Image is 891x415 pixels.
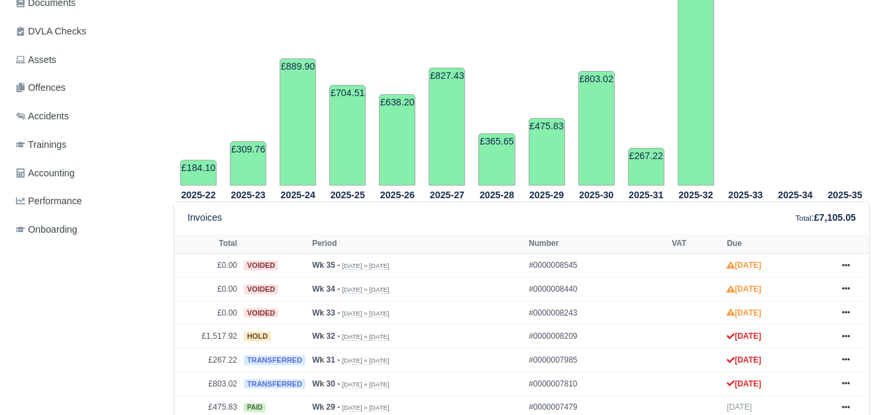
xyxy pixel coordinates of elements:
[422,186,472,202] th: 2025-27
[244,284,278,294] span: voided
[525,254,668,278] td: #0000008545
[796,210,856,225] div: :
[628,148,664,186] td: £267.22
[342,404,389,412] small: [DATE] » [DATE]
[11,160,158,186] a: Accounting
[11,19,158,44] a: DVLA Checks
[174,234,240,254] th: Total
[525,325,668,349] td: #0000008209
[312,284,340,294] strong: Wk 34 -
[727,402,752,412] span: [DATE]
[309,234,525,254] th: Period
[11,75,158,101] a: Offences
[16,52,56,68] span: Assets
[342,262,389,270] small: [DATE] » [DATE]
[814,212,856,223] strong: £7,105.05
[16,194,82,209] span: Performance
[174,186,223,202] th: 2025-22
[244,355,305,365] span: transferred
[174,254,240,278] td: £0.00
[16,24,86,39] span: DVLA Checks
[727,284,761,294] strong: [DATE]
[820,186,870,202] th: 2025-35
[174,372,240,396] td: £803.02
[727,308,761,318] strong: [DATE]
[668,234,723,254] th: VAT
[244,261,278,270] span: voided
[525,348,668,372] td: #0000007985
[174,301,240,325] td: £0.00
[429,68,465,186] td: £827.43
[529,118,565,186] td: £475.83
[721,186,770,202] th: 2025-33
[342,357,389,365] small: [DATE] » [DATE]
[312,261,340,270] strong: Wk 35 -
[187,212,222,223] h6: Invoices
[342,286,389,294] small: [DATE] » [DATE]
[525,372,668,396] td: #0000007810
[11,132,158,158] a: Trainings
[174,277,240,301] td: £0.00
[174,348,240,372] td: £267.22
[244,331,271,341] span: hold
[244,379,305,389] span: transferred
[16,166,75,181] span: Accounting
[244,403,266,412] span: paid
[16,137,66,152] span: Trainings
[525,234,668,254] th: Number
[825,351,891,415] iframe: Chat Widget
[230,141,266,186] td: £309.76
[244,308,278,318] span: voided
[11,217,158,243] a: Onboarding
[796,214,812,222] small: Total
[11,47,158,73] a: Assets
[342,333,389,341] small: [DATE] » [DATE]
[727,331,761,341] strong: [DATE]
[329,85,366,186] td: £704.51
[723,234,829,254] th: Due
[342,310,389,318] small: [DATE] » [DATE]
[223,186,273,202] th: 2025-23
[312,331,340,341] strong: Wk 32 -
[180,160,217,186] td: £184.10
[312,308,340,318] strong: Wk 33 -
[478,133,515,186] td: £365.65
[621,186,671,202] th: 2025-31
[727,379,761,388] strong: [DATE]
[312,355,340,365] strong: Wk 31 -
[727,261,761,270] strong: [DATE]
[342,381,389,388] small: [DATE] » [DATE]
[273,186,323,202] th: 2025-24
[522,186,572,202] th: 2025-29
[323,186,372,202] th: 2025-25
[671,186,721,202] th: 2025-32
[11,188,158,214] a: Performance
[16,80,66,95] span: Offences
[379,94,415,186] td: £638.20
[372,186,422,202] th: 2025-26
[770,186,820,202] th: 2025-34
[16,222,78,237] span: Onboarding
[312,379,340,388] strong: Wk 30 -
[525,301,668,325] td: #0000008243
[525,277,668,301] td: #0000008440
[174,325,240,349] td: £1,517.92
[312,402,340,412] strong: Wk 29 -
[727,355,761,365] strong: [DATE]
[572,186,621,202] th: 2025-30
[280,58,316,186] td: £889.90
[472,186,521,202] th: 2025-28
[16,109,69,124] span: Accidents
[11,103,158,129] a: Accidents
[578,71,615,186] td: £803.02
